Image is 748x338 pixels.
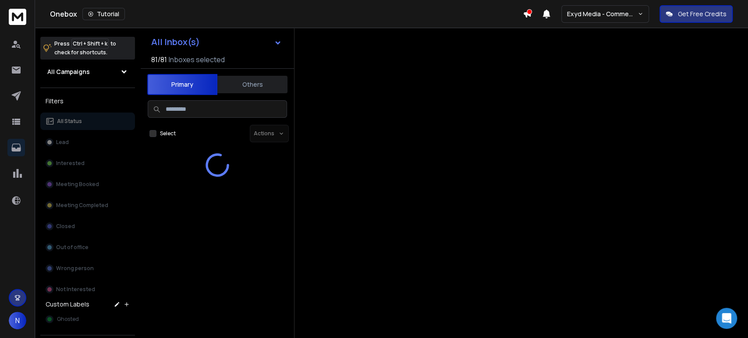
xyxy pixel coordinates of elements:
[82,8,125,20] button: Tutorial
[71,39,109,49] span: Ctrl + Shift + k
[144,33,289,51] button: All Inbox(s)
[678,10,727,18] p: Get Free Credits
[9,312,26,329] button: N
[40,95,135,107] h3: Filters
[160,130,176,137] label: Select
[46,300,89,309] h3: Custom Labels
[54,39,116,57] p: Press to check for shortcuts.
[217,75,287,94] button: Others
[659,5,733,23] button: Get Free Credits
[169,54,225,65] h3: Inboxes selected
[567,10,638,18] p: Exyd Media - Commercial Cleaning
[40,63,135,81] button: All Campaigns
[147,74,217,95] button: Primary
[151,38,200,46] h1: All Inbox(s)
[50,8,523,20] div: Onebox
[716,308,737,329] div: Open Intercom Messenger
[47,67,90,76] h1: All Campaigns
[151,54,167,65] span: 81 / 81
